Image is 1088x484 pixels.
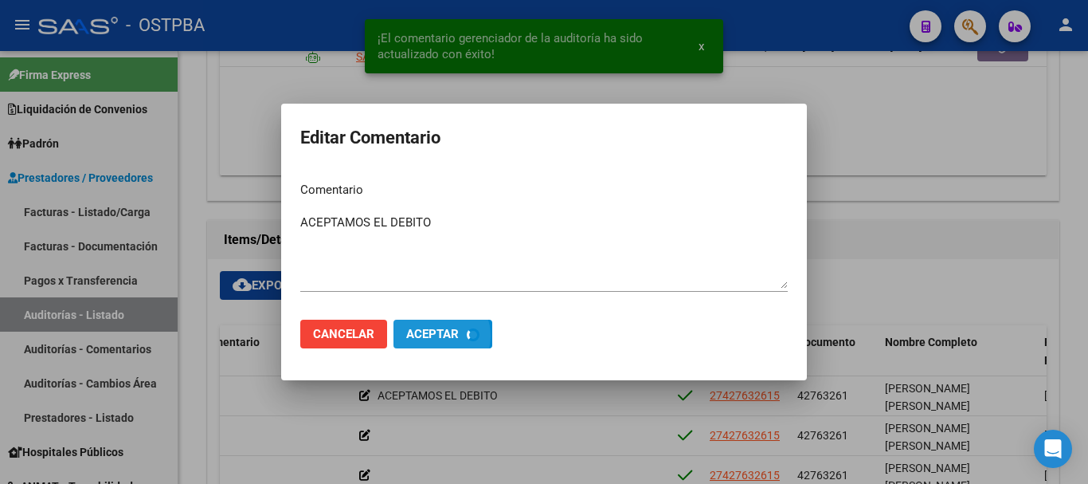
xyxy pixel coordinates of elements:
[300,123,788,153] h2: Editar Comentario
[1034,430,1072,468] div: Open Intercom Messenger
[406,327,459,341] span: Aceptar
[313,327,374,341] span: Cancelar
[300,320,387,348] button: Cancelar
[300,181,788,199] p: Comentario
[393,320,492,348] button: Aceptar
